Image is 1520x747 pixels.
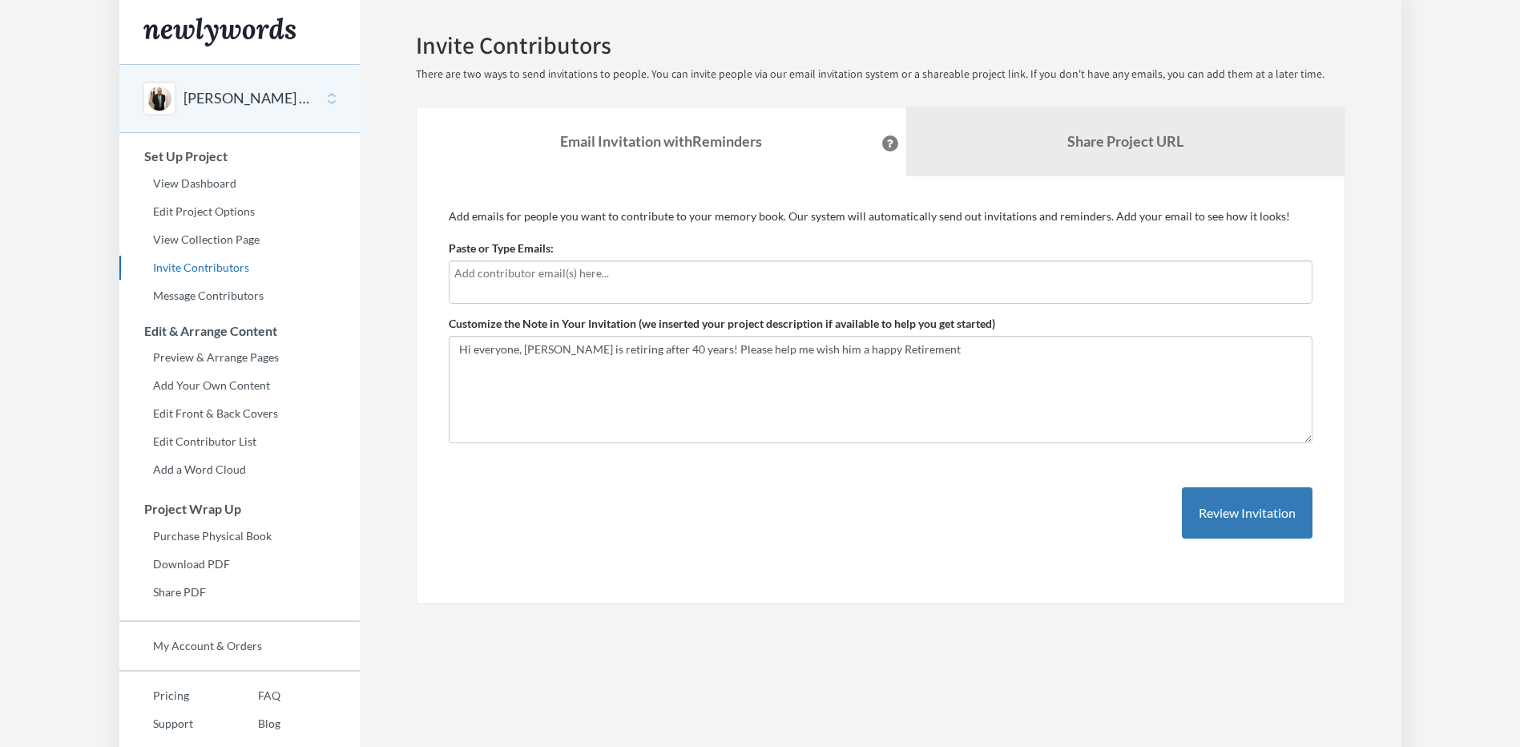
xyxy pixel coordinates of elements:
[119,552,360,576] a: Download PDF
[119,284,360,308] a: Message Contributors
[119,200,360,224] a: Edit Project Options
[120,324,360,338] h3: Edit & Arrange Content
[119,228,360,252] a: View Collection Page
[416,32,1345,59] h2: Invite Contributors
[143,18,296,46] img: Newlywords logo
[449,240,554,256] label: Paste or Type Emails:
[183,88,313,109] button: [PERSON_NAME] "[PERSON_NAME]" [PERSON_NAME] Retirement
[119,712,224,736] a: Support
[224,684,280,708] a: FAQ
[449,208,1312,224] p: Add emails for people you want to contribute to your memory book. Our system will automatically s...
[120,149,360,164] h3: Set Up Project
[119,402,360,426] a: Edit Front & Back Covers
[119,580,360,604] a: Share PDF
[119,373,360,398] a: Add Your Own Content
[224,712,280,736] a: Blog
[119,684,224,708] a: Pricing
[449,316,995,332] label: Customize the Note in Your Invitation (we inserted your project description if available to help ...
[449,336,1312,443] textarea: Hi everyone, [PERSON_NAME] is retiring after 40 years! Please help me wish him a happy Retirement
[1067,132,1183,150] b: Share Project URL
[119,524,360,548] a: Purchase Physical Book
[119,256,360,280] a: Invite Contributors
[416,67,1345,83] p: There are two ways to send invitations to people. You can invite people via our email invitation ...
[1182,487,1312,539] button: Review Invitation
[119,634,360,658] a: My Account & Orders
[119,345,360,369] a: Preview & Arrange Pages
[119,458,360,482] a: Add a Word Cloud
[120,502,360,516] h3: Project Wrap Up
[454,264,1307,282] input: Add contributor email(s) here...
[119,430,360,454] a: Edit Contributor List
[560,132,762,150] strong: Email Invitation with Reminders
[119,172,360,196] a: View Dashboard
